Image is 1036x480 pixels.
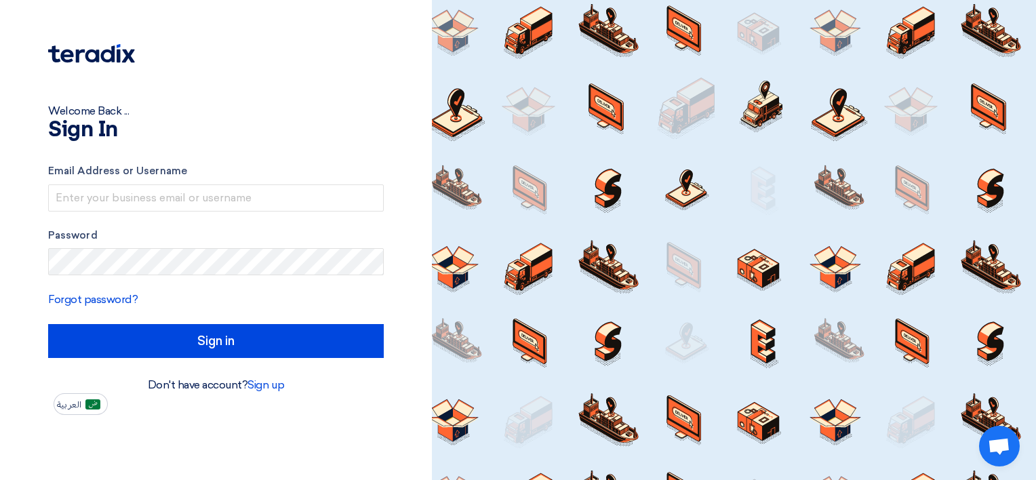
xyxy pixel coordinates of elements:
[48,44,135,63] img: Teradix logo
[57,400,81,409] span: العربية
[54,393,108,415] button: العربية
[48,228,384,243] label: Password
[48,293,138,306] a: Forgot password?
[48,119,384,141] h1: Sign In
[48,103,384,119] div: Welcome Back ...
[48,377,384,393] div: Don't have account?
[979,426,1020,466] a: Open chat
[247,378,284,391] a: Sign up
[48,184,384,212] input: Enter your business email or username
[48,163,384,179] label: Email Address or Username
[48,324,384,358] input: Sign in
[85,399,100,409] img: ar-AR.png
